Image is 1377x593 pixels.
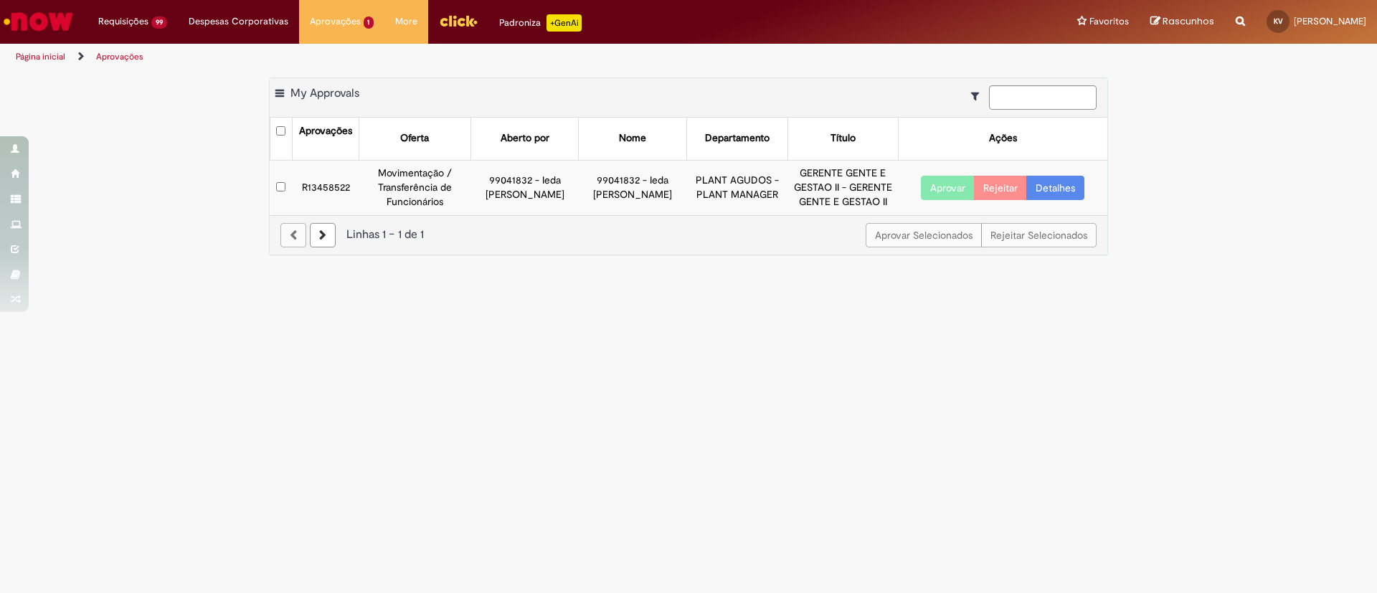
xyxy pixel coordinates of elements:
a: Aprovações [96,51,143,62]
span: Despesas Corporativas [189,14,288,29]
td: 99041832 - Ieda [PERSON_NAME] [470,160,579,214]
div: Título [831,131,856,146]
i: Mostrar filtros para: Suas Solicitações [971,91,986,101]
span: Favoritos [1089,14,1129,29]
th: Aprovações [292,118,359,160]
span: KV [1274,16,1283,26]
div: Linhas 1 − 1 de 1 [280,227,1097,243]
p: +GenAi [546,14,582,32]
span: My Approvals [290,86,359,100]
div: Nome [619,131,646,146]
span: 1 [364,16,374,29]
a: Página inicial [16,51,65,62]
div: Aberto por [501,131,549,146]
td: 99041832 - Ieda [PERSON_NAME] [579,160,687,214]
img: click_logo_yellow_360x200.png [439,10,478,32]
span: Aprovações [310,14,361,29]
div: Aprovações [299,124,352,138]
span: 99 [151,16,167,29]
div: Oferta [400,131,429,146]
a: Detalhes [1026,176,1084,200]
td: GERENTE GENTE E GESTAO II - GERENTE GENTE E GESTAO II [787,160,898,214]
img: ServiceNow [1,7,75,36]
span: Requisições [98,14,148,29]
div: Padroniza [499,14,582,32]
div: Ações [989,131,1017,146]
td: R13458522 [292,160,359,214]
span: [PERSON_NAME] [1294,15,1366,27]
td: PLANT AGUDOS - PLANT MANAGER [686,160,787,214]
button: Rejeitar [974,176,1027,200]
div: Departamento [705,131,770,146]
ul: Trilhas de página [11,44,907,70]
span: Rascunhos [1163,14,1214,28]
span: More [395,14,417,29]
td: Movimentação / Transferência de Funcionários [359,160,471,214]
a: Rascunhos [1150,15,1214,29]
button: Aprovar [921,176,975,200]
